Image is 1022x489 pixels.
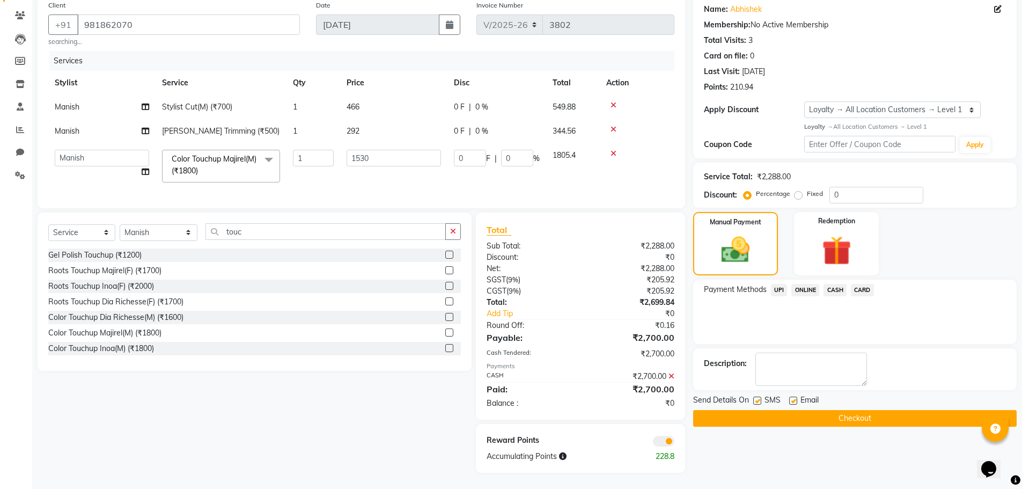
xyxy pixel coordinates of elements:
[509,287,519,295] span: 9%
[771,284,788,296] span: UPI
[479,348,580,360] div: Cash Tendered:
[580,274,682,286] div: ₹205.92
[580,263,682,274] div: ₹2,288.00
[48,312,183,323] div: Color Touchup Dia Richesse(M) (₹1600)
[495,153,497,164] span: |
[48,296,183,308] div: Roots Touchup Dia Richesse(F) (₹1700)
[580,371,682,382] div: ₹2,700.00
[742,66,765,77] div: [DATE]
[479,252,580,263] div: Discount:
[162,126,280,136] span: [PERSON_NAME] Trimming (₹500)
[704,358,747,369] div: Description:
[454,126,465,137] span: 0 F
[447,71,546,95] th: Disc
[960,137,990,153] button: Apply
[316,1,330,10] label: Date
[48,1,65,10] label: Client
[347,102,359,112] span: 466
[479,371,580,382] div: CASH
[757,171,791,183] div: ₹2,288.00
[704,82,728,93] div: Points:
[77,14,300,35] input: Search by Name/Mobile/Email/Code
[800,395,819,408] span: Email
[479,383,580,396] div: Paid:
[710,217,761,227] label: Manual Payment
[475,101,488,113] span: 0 %
[600,71,674,95] th: Action
[293,102,297,112] span: 1
[553,126,576,136] span: 344.56
[286,71,340,95] th: Qty
[479,274,580,286] div: ( )
[475,126,488,137] span: 0 %
[55,126,79,136] span: Manish
[693,410,1017,427] button: Checkout
[804,123,833,130] strong: Loyalty →
[704,284,767,295] span: Payment Methods
[479,320,580,331] div: Round Off:
[48,327,161,339] div: Color Touchup Majirel(M) (₹1800)
[704,189,737,201] div: Discount:
[750,50,754,62] div: 0
[479,297,580,308] div: Total:
[198,166,203,176] a: x
[479,398,580,409] div: Balance :
[580,297,682,308] div: ₹2,699.84
[704,50,748,62] div: Card on file:
[580,398,682,409] div: ₹0
[469,101,471,113] span: |
[804,136,955,152] input: Enter Offer / Coupon Code
[756,189,790,199] label: Percentage
[533,153,540,164] span: %
[730,82,753,93] div: 210.94
[454,101,465,113] span: 0 F
[172,154,256,175] span: Color Touchup Majirel(M) (₹1800)
[479,240,580,252] div: Sub Total:
[48,71,156,95] th: Stylist
[340,71,447,95] th: Price
[631,451,682,462] div: 228.8
[704,66,740,77] div: Last Visit:
[580,383,682,396] div: ₹2,700.00
[693,395,749,408] span: Send Details On
[48,14,78,35] button: +91
[704,4,728,15] div: Name:
[48,37,300,47] small: searching...
[469,126,471,137] span: |
[598,308,682,319] div: ₹0
[487,224,511,236] span: Total
[479,286,580,297] div: ( )
[347,126,359,136] span: 292
[807,189,823,199] label: Fixed
[748,35,753,46] div: 3
[977,446,1011,478] iframe: chat widget
[704,104,805,115] div: Apply Discount
[479,435,580,447] div: Reward Points
[479,308,597,319] a: Add Tip
[712,233,759,266] img: _cash.svg
[764,395,781,408] span: SMS
[479,263,580,274] div: Net:
[48,250,142,261] div: Gel Polish Touchup (₹1200)
[479,451,631,462] div: Accumulating Points
[479,331,580,344] div: Payable:
[818,216,855,226] label: Redemption
[704,139,805,150] div: Coupon Code
[48,343,154,354] div: Color Touchup Inoa(M) (₹1800)
[487,275,506,284] span: SGST
[813,232,861,269] img: _gift.svg
[580,252,682,263] div: ₹0
[546,71,600,95] th: Total
[553,150,576,160] span: 1805.4
[704,171,753,183] div: Service Total:
[293,126,297,136] span: 1
[704,19,1006,31] div: No Active Membership
[580,320,682,331] div: ₹0.16
[476,1,523,10] label: Invoice Number
[487,362,674,371] div: Payments
[704,35,746,46] div: Total Visits:
[580,348,682,360] div: ₹2,700.00
[486,153,490,164] span: F
[580,286,682,297] div: ₹205.92
[48,281,154,292] div: Roots Touchup Inoa(F) (₹2000)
